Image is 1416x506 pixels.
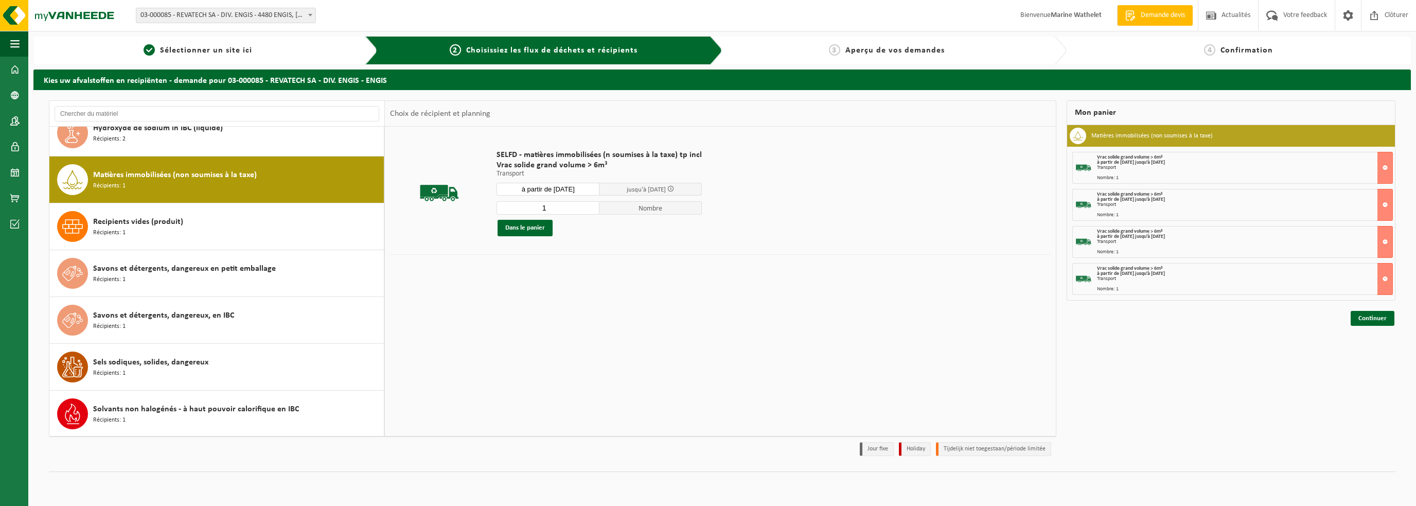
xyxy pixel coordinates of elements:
span: Récipients: 1 [93,369,126,378]
strong: à partir de [DATE] jusqu'à [DATE] [1097,197,1165,202]
button: Dans le panier [498,220,553,236]
strong: Marine Wathelet [1051,11,1102,19]
a: Continuer [1351,311,1394,326]
span: Nombre [599,201,702,215]
span: Récipients: 1 [93,275,126,285]
li: Holiday [899,442,931,456]
p: Transport [497,170,702,178]
span: Solvants non halogénés - à haut pouvoir calorifique en IBC [93,403,299,415]
div: Transport [1097,276,1392,282]
button: Hydroxyde de sodium in IBC (liquide) Récipients: 2 [49,110,384,156]
input: Chercher du matériel [55,106,379,121]
strong: à partir de [DATE] jusqu'à [DATE] [1097,234,1165,239]
button: Sels sodiques, solides, dangereux Récipients: 1 [49,344,384,391]
div: Nombre: 1 [1097,287,1392,292]
span: Vrac solide grand volume > 6m³ [497,160,702,170]
span: jusqu'à [DATE] [627,186,666,193]
span: Récipients: 1 [93,181,126,191]
li: Jour fixe [860,442,894,456]
span: Récipients: 1 [93,322,126,331]
span: 1 [144,44,155,56]
div: Nombre: 1 [1097,176,1392,181]
h3: Matières immobilisées (non soumises à la taxe) [1091,128,1213,144]
strong: à partir de [DATE] jusqu'à [DATE] [1097,271,1165,276]
button: Savons et détergents, dangereux, en IBC Récipients: 1 [49,297,384,344]
button: Matières immobilisées (non soumises à la taxe) Récipients: 1 [49,156,384,203]
span: Sélectionner un site ici [160,46,252,55]
span: 03-000085 - REVATECH SA - DIV. ENGIS - 4480 ENGIS, RUE DU PARC INDUSTRIEL 2 [136,8,316,23]
strong: à partir de [DATE] jusqu'à [DATE] [1097,160,1165,165]
div: Nombre: 1 [1097,213,1392,218]
span: Vrac solide grand volume > 6m³ [1097,229,1162,234]
span: Récipients: 1 [93,415,126,425]
span: Vrac solide grand volume > 6m³ [1097,154,1162,160]
span: Choisissiez les flux de déchets et récipients [466,46,638,55]
span: Hydroxyde de sodium in IBC (liquide) [93,122,223,134]
span: 2 [450,44,461,56]
button: Solvants non halogénés - à haut pouvoir calorifique en IBC Récipients: 1 [49,391,384,437]
span: Confirmation [1220,46,1273,55]
div: Nombre: 1 [1097,250,1392,255]
span: Sels sodiques, solides, dangereux [93,356,208,369]
input: Sélectionnez date [497,183,599,196]
span: 03-000085 - REVATECH SA - DIV. ENGIS - 4480 ENGIS, RUE DU PARC INDUSTRIEL 2 [136,8,315,23]
span: Savons et détergents, dangereux en petit emballage [93,263,276,275]
div: Mon panier [1067,100,1395,125]
div: Transport [1097,202,1392,207]
span: Vrac solide grand volume > 6m³ [1097,191,1162,197]
span: SELFD - matières immobilisées (n soumises à la taxe) tp incl [497,150,702,160]
div: Transport [1097,165,1392,170]
span: Savons et détergents, dangereux, en IBC [93,309,234,322]
div: Transport [1097,239,1392,245]
a: 1Sélectionner un site ici [39,44,357,57]
span: Récipients: 1 [93,228,126,238]
span: Recipients vides (produit) [93,216,183,228]
span: Vrac solide grand volume > 6m³ [1097,266,1162,271]
span: Demande devis [1138,10,1188,21]
a: Demande devis [1117,5,1193,26]
span: Aperçu de vos demandes [845,46,945,55]
button: Recipients vides (produit) Récipients: 1 [49,203,384,250]
span: Matières immobilisées (non soumises à la taxe) [93,169,257,181]
li: Tijdelijk niet toegestaan/période limitée [936,442,1051,456]
span: Récipients: 2 [93,134,126,144]
span: 3 [829,44,840,56]
h2: Kies uw afvalstoffen en recipiënten - demande pour 03-000085 - REVATECH SA - DIV. ENGIS - ENGIS [33,69,1411,90]
div: Choix de récipient et planning [385,101,495,127]
span: 4 [1204,44,1215,56]
button: Savons et détergents, dangereux en petit emballage Récipients: 1 [49,250,384,297]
